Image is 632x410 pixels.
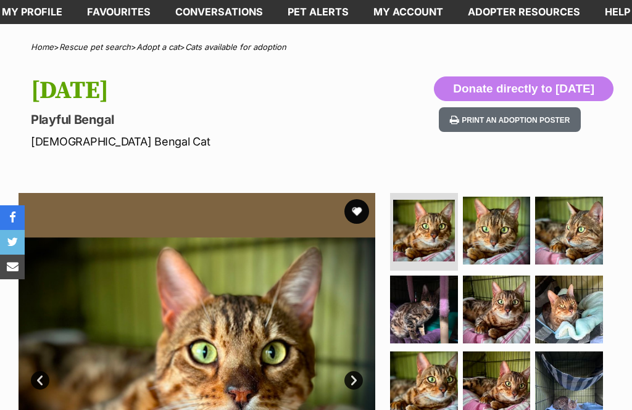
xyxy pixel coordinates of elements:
p: Playful Bengal [31,111,388,128]
img: Photo of Raja [535,276,603,343]
a: Home [31,42,54,52]
a: Adopt a cat [136,42,180,52]
p: [DEMOGRAPHIC_DATA] Bengal Cat [31,133,388,150]
img: Photo of Raja [463,197,531,264]
a: Prev [31,371,49,390]
a: Next [344,371,363,390]
a: Cats available for adoption [185,42,286,52]
button: favourite [344,199,369,224]
img: Photo of Raja [393,200,455,261]
h1: [DATE] [31,76,388,105]
img: Photo of Raja [535,197,603,264]
button: Donate directly to [DATE] [434,76,613,101]
img: Photo of Raja [463,276,531,343]
button: Print an adoption poster [439,107,581,133]
img: Photo of Raja [390,276,458,343]
a: Rescue pet search [59,42,131,52]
